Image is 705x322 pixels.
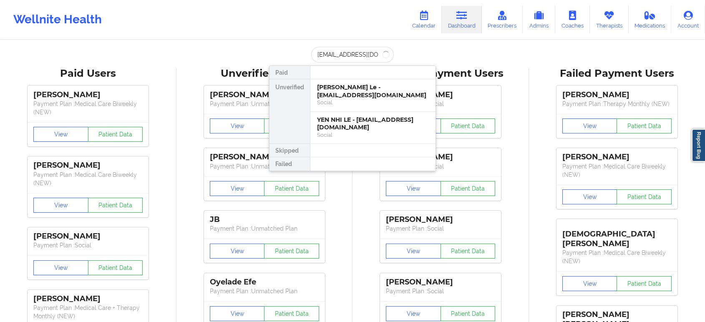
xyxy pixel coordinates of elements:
button: Patient Data [617,189,672,204]
div: [PERSON_NAME] [33,90,143,100]
div: Failed Payment Users [535,67,700,80]
button: View [210,118,265,133]
div: Paid Users [6,67,171,80]
div: [PERSON_NAME] [210,90,319,100]
button: Patient Data [264,306,319,321]
div: Social [317,99,429,106]
div: Failed [269,157,310,171]
div: Paid [269,66,310,79]
div: [PERSON_NAME] [33,294,143,304]
p: Payment Plan : Social [386,224,495,233]
p: Payment Plan : Medical Care + Therapy Monthly (NEW) [33,304,143,320]
a: Dashboard [442,6,482,33]
p: Payment Plan : Medical Care Biweekly (NEW) [562,249,672,265]
p: Payment Plan : Social [386,287,495,295]
div: Oyelade Efe [210,277,319,287]
div: [PERSON_NAME] [210,152,319,162]
button: Patient Data [264,181,319,196]
button: View [386,306,441,321]
button: View [562,118,617,133]
a: Account [671,6,705,33]
button: Patient Data [441,306,496,321]
div: Unverified Users [182,67,347,80]
div: [PERSON_NAME] [386,90,495,100]
a: Coaches [555,6,590,33]
div: [PERSON_NAME] [386,277,495,287]
div: [PERSON_NAME] [33,161,143,170]
button: Patient Data [264,118,319,133]
a: Therapists [590,6,629,33]
div: [DEMOGRAPHIC_DATA][PERSON_NAME] [562,223,672,249]
button: View [386,181,441,196]
div: [PERSON_NAME] [33,231,143,241]
div: JB [210,215,319,224]
p: Payment Plan : Social [386,162,495,171]
p: Payment Plan : Therapy Monthly (NEW) [562,100,672,108]
p: Payment Plan : Social [33,241,143,249]
button: View [33,198,88,213]
button: View [210,306,265,321]
button: Patient Data [441,244,496,259]
button: Patient Data [88,260,143,275]
p: Payment Plan : Social [386,100,495,108]
button: View [562,189,617,204]
div: [PERSON_NAME] [386,215,495,224]
p: Payment Plan : Unmatched Plan [210,162,319,171]
button: Patient Data [617,276,672,291]
button: Patient Data [88,127,143,142]
div: [PERSON_NAME] [386,152,495,162]
p: Payment Plan : Medical Care Biweekly (NEW) [33,100,143,116]
a: Admins [523,6,555,33]
div: Skipped Payment Users [358,67,523,80]
button: View [562,276,617,291]
button: View [386,244,441,259]
div: Unverified [269,79,310,144]
p: Payment Plan : Unmatched Plan [210,287,319,295]
p: Payment Plan : Unmatched Plan [210,224,319,233]
button: Patient Data [441,118,496,133]
div: Social [317,131,429,138]
button: Patient Data [441,181,496,196]
button: Patient Data [88,198,143,213]
a: Report Bug [692,129,705,162]
div: YEN NHI LE - [EMAIL_ADDRESS][DOMAIN_NAME] [317,116,429,131]
div: [PERSON_NAME] Le - [EMAIL_ADDRESS][DOMAIN_NAME] [317,83,429,99]
a: Prescribers [482,6,523,33]
div: [PERSON_NAME] [562,90,672,100]
p: Payment Plan : Medical Care Biweekly (NEW) [562,162,672,179]
button: Patient Data [617,118,672,133]
div: [PERSON_NAME] [562,152,672,162]
p: Payment Plan : Unmatched Plan [210,100,319,108]
div: Skipped [269,144,310,157]
button: View [33,260,88,275]
a: Medications [629,6,672,33]
button: Patient Data [264,244,319,259]
a: Calendar [406,6,442,33]
button: View [33,127,88,142]
button: View [210,244,265,259]
button: View [210,181,265,196]
p: Payment Plan : Medical Care Biweekly (NEW) [33,171,143,187]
